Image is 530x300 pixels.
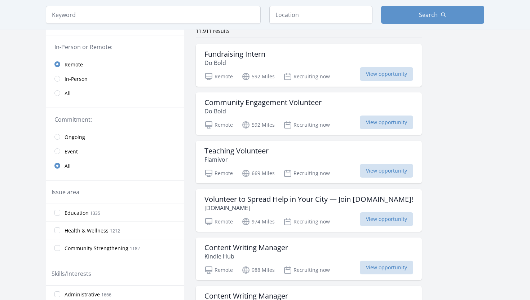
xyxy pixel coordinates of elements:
[204,72,233,81] p: Remote
[204,58,265,67] p: Do Bold
[46,86,184,100] a: All
[65,162,71,170] span: All
[54,210,60,216] input: Education 1335
[52,188,79,196] legend: Issue area
[242,121,275,129] p: 592 Miles
[204,266,233,274] p: Remote
[283,169,330,178] p: Recruiting now
[54,245,60,251] input: Community Strengthening 1182
[46,71,184,86] a: In-Person
[283,72,330,81] p: Recruiting now
[204,252,288,261] p: Kindle Hub
[65,227,109,234] span: Health & Wellness
[196,44,422,87] a: Fundraising Intern Do Bold Remote 592 Miles Recruiting now View opportunity
[283,217,330,226] p: Recruiting now
[204,243,288,252] h3: Content Writing Manager
[242,169,275,178] p: 669 Miles
[204,121,233,129] p: Remote
[204,169,233,178] p: Remote
[54,227,60,233] input: Health & Wellness 1212
[54,291,60,297] input: Administrative 1666
[65,209,89,217] span: Education
[65,75,88,83] span: In-Person
[283,266,330,274] p: Recruiting now
[65,148,78,155] span: Event
[204,107,322,116] p: Do Bold
[65,90,71,97] span: All
[46,144,184,158] a: Event
[419,10,438,19] span: Search
[204,195,413,204] h3: Volunteer to Spread Help in Your City — Join [DOMAIN_NAME]!
[196,92,422,135] a: Community Engagement Volunteer Do Bold Remote 592 Miles Recruiting now View opportunity
[46,158,184,173] a: All
[360,164,413,178] span: View opportunity
[65,291,100,298] span: Administrative
[65,134,85,141] span: Ongoing
[381,6,484,24] button: Search
[242,217,275,226] p: 974 Miles
[46,57,184,71] a: Remote
[283,121,330,129] p: Recruiting now
[52,269,91,278] legend: Skills/Interests
[65,61,83,68] span: Remote
[196,238,422,280] a: Content Writing Manager Kindle Hub Remote 988 Miles Recruiting now View opportunity
[130,245,140,252] span: 1182
[196,27,230,34] span: 11,911 results
[54,115,176,124] legend: Commitment:
[204,50,265,58] h3: Fundraising Intern
[360,261,413,274] span: View opportunity
[110,228,120,234] span: 1212
[54,43,176,51] legend: In-Person or Remote:
[90,210,100,216] span: 1335
[196,141,422,183] a: Teaching Volunteer Flamivor Remote 669 Miles Recruiting now View opportunity
[46,130,184,144] a: Ongoing
[242,72,275,81] p: 592 Miles
[65,245,128,252] span: Community Strengthening
[204,155,269,164] p: Flamivor
[196,189,422,232] a: Volunteer to Spread Help in Your City — Join [DOMAIN_NAME]! [DOMAIN_NAME] Remote 974 Miles Recrui...
[46,6,261,24] input: Keyword
[269,6,372,24] input: Location
[204,217,233,226] p: Remote
[101,292,111,298] span: 1666
[204,98,322,107] h3: Community Engagement Volunteer
[360,116,413,129] span: View opportunity
[360,67,413,81] span: View opportunity
[360,212,413,226] span: View opportunity
[204,147,269,155] h3: Teaching Volunteer
[204,204,413,212] p: [DOMAIN_NAME]
[242,266,275,274] p: 988 Miles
